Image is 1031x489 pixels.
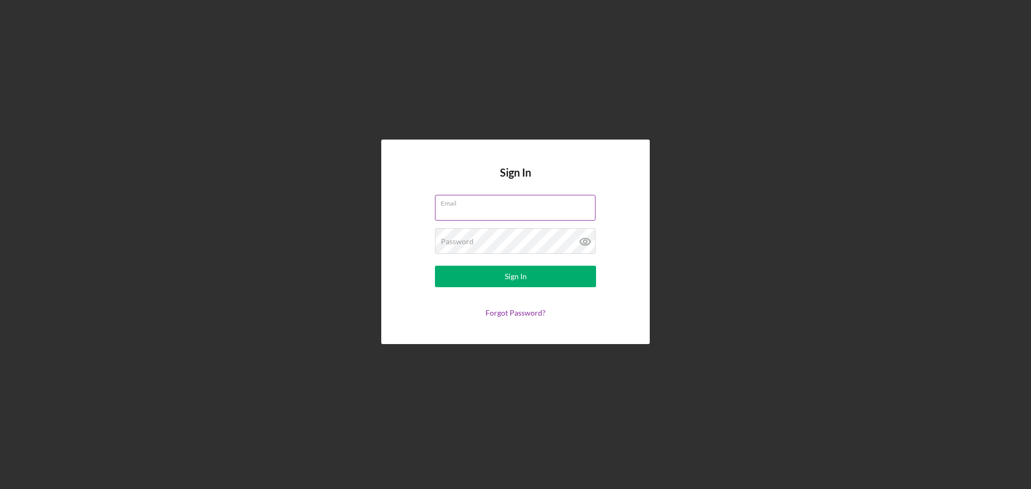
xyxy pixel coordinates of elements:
label: Password [441,237,474,246]
h4: Sign In [500,166,531,195]
label: Email [441,195,596,207]
a: Forgot Password? [485,308,546,317]
div: Sign In [505,266,527,287]
button: Sign In [435,266,596,287]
